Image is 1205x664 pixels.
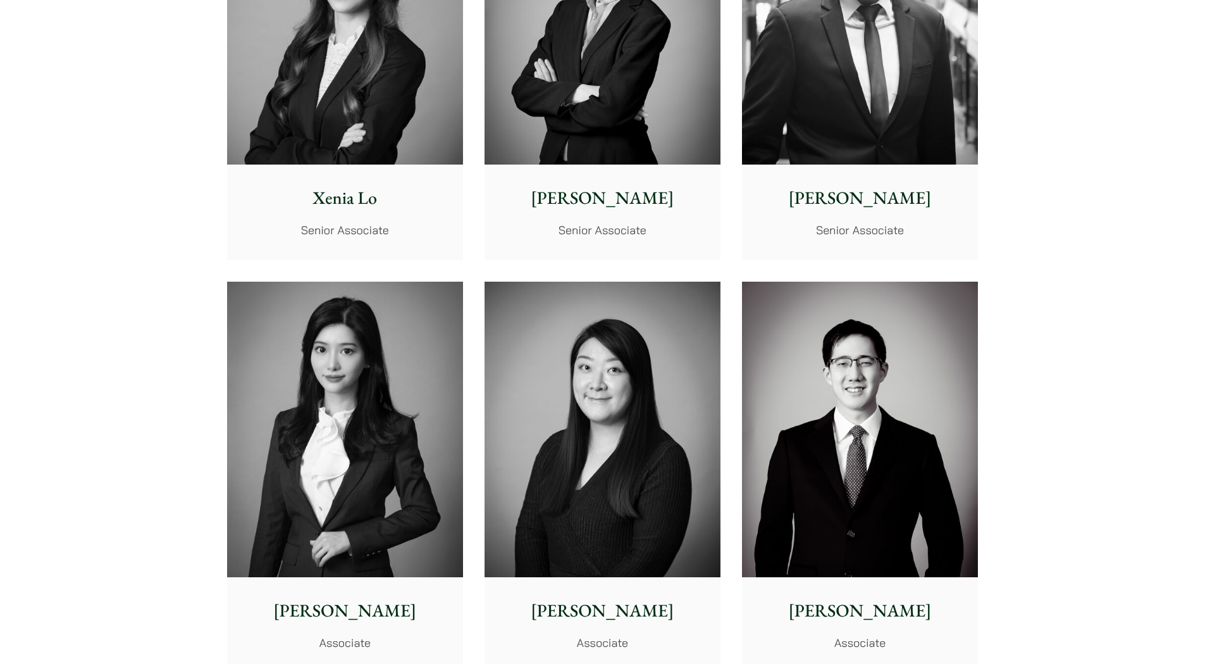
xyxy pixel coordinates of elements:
p: Senior Associate [752,222,968,239]
p: Associate [752,634,968,651]
img: Florence Yan photo [227,282,463,577]
p: [PERSON_NAME] [237,598,453,624]
p: Associate [237,634,453,651]
p: [PERSON_NAME] [752,185,968,211]
p: [PERSON_NAME] [495,598,710,624]
p: [PERSON_NAME] [495,185,710,211]
p: Associate [495,634,710,651]
p: Xenia Lo [237,185,453,211]
p: Senior Associate [495,222,710,239]
p: Senior Associate [237,222,453,239]
p: [PERSON_NAME] [752,598,968,624]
